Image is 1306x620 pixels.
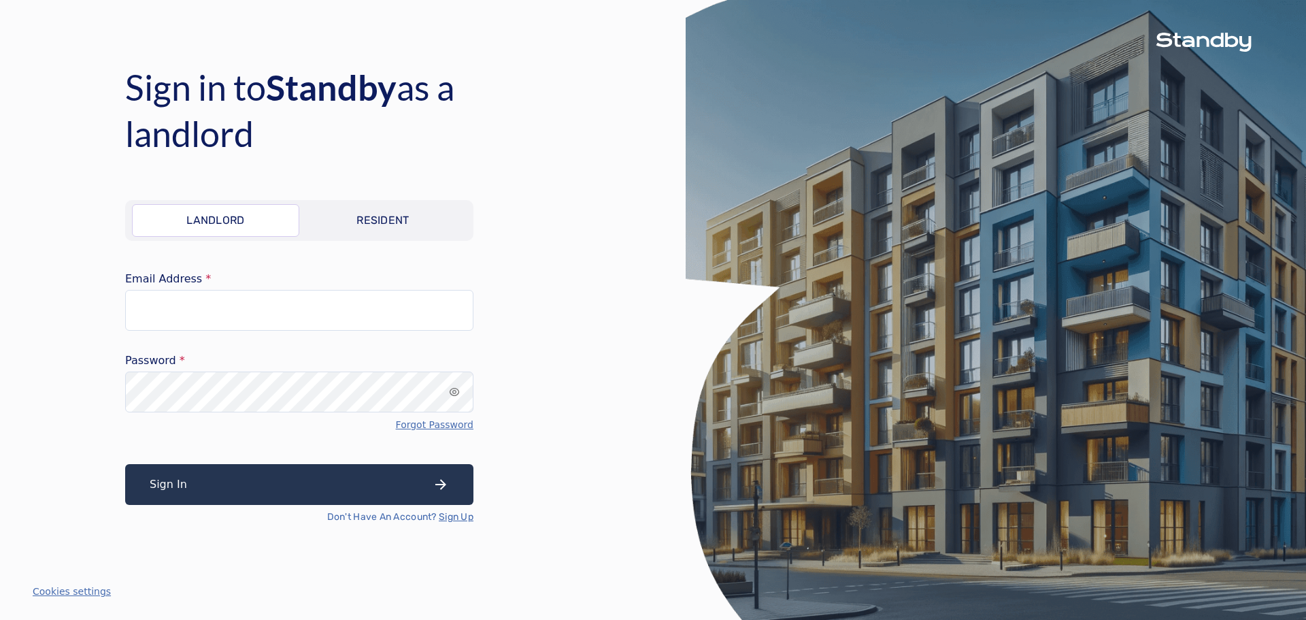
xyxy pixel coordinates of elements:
[33,585,111,598] button: Cookies settings
[125,355,473,366] label: Password
[125,464,473,505] button: Sign In
[299,204,467,237] a: Resident
[132,204,299,237] a: Landlord
[327,510,473,524] p: Don't Have An Account?
[125,274,473,284] label: Email Address
[449,387,460,397] div: input icon
[439,510,473,524] a: Sign Up
[396,418,473,431] a: Forgot Password
[125,290,473,331] input: email
[356,212,409,229] p: Resident
[125,64,560,157] h4: Sign in to as a landlord
[125,372,473,412] input: password
[266,66,397,108] span: Standby
[186,212,245,229] p: Landlord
